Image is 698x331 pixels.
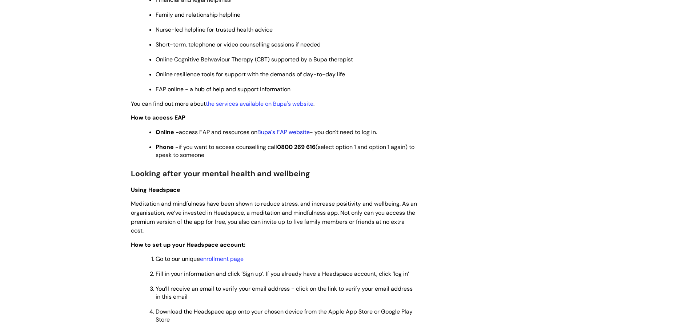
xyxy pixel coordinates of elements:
span: Download the Headspace app onto your chosen device from the Apple App Store or Google Play Store [156,308,413,323]
span: Looking after your mental health and wellbeing [131,169,310,179]
strong: 0800 269 616 [277,143,316,151]
strong: Online - [156,128,179,136]
strong: How to access EAP [131,114,185,121]
span: access EAP and resources on - you don't need to log in. [156,128,377,136]
a: the services available on Bupa's website [206,100,313,108]
span: You’ll receive an email to verify your email address - click on the link to verify your email add... [156,285,413,300]
span: EAP online - a hub of help and support information [156,85,290,93]
span: if you want to access counselling call (select option 1 and option 1 again) to speak to someone [156,143,414,159]
span: Nurse-led helpline for trusted health advice [156,26,273,33]
span: Online resilience tools for support with the demands of day-to-day life [156,70,345,78]
span: Short-term, telephone or video counselling sessions if needed [156,41,321,48]
span: Go to our unique [156,255,244,263]
span: Meditation and mindfulness have been shown to reduce stress, and increase positivity and wellbein... [131,200,417,234]
a: Bupa's EAP website [257,128,310,136]
span: Using Headspace [131,186,180,194]
span: How to set up your Headspace account: [131,241,245,249]
span: Fill in your information and click ‘Sign up’. If you already have a Headspace account, click ‘log... [156,270,409,278]
span: You can find out more about . [131,100,314,108]
span: Online Cognitive Behvaviour Therapy (CBT) supported by a Bupa therapist [156,56,353,63]
span: Family and relationship helpline [156,11,240,19]
strong: Phone - [156,143,178,151]
a: enrollment page [200,255,244,263]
